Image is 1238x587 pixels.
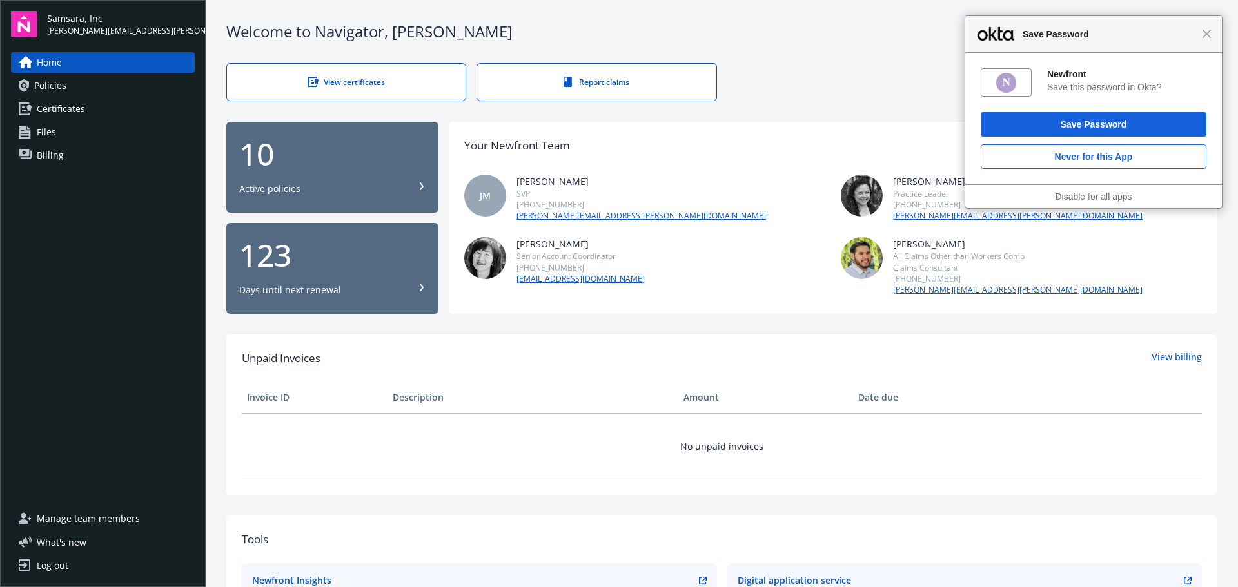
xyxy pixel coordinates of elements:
img: photo [841,237,883,279]
div: View certificates [253,77,440,88]
div: 10 [239,139,426,169]
div: Senior Account Coordinator [516,251,645,262]
a: Disable for all apps [1055,191,1132,202]
div: Report claims [503,77,690,88]
button: What's new [11,535,107,549]
div: Practice Leader [893,188,1143,199]
img: pqouyAAAAAZJREFUAwDKljLCzhZWowAAAABJRU5ErkJggg== [995,72,1017,94]
span: Save Password [1016,26,1202,42]
button: 10Active policies [226,122,438,213]
div: Claims Consultant [893,262,1143,273]
a: Certificates [11,99,195,119]
span: JM [480,189,491,202]
div: Newfront Insights [252,573,331,587]
span: Files [37,122,56,142]
th: Amount [678,382,853,413]
div: Welcome to Navigator , [PERSON_NAME] [226,21,1217,43]
a: [PERSON_NAME][EMAIL_ADDRESS][PERSON_NAME][DOMAIN_NAME] [893,284,1143,296]
img: photo [464,237,506,279]
span: Billing [37,145,64,166]
button: Save Password [981,112,1206,137]
a: Home [11,52,195,73]
div: SVP [516,188,766,199]
a: [PERSON_NAME][EMAIL_ADDRESS][PERSON_NAME][DOMAIN_NAME] [516,210,766,222]
a: Billing [11,145,195,166]
span: Certificates [37,99,85,119]
span: Samsara, Inc [47,12,195,25]
button: Samsara, Inc[PERSON_NAME][EMAIL_ADDRESS][PERSON_NAME][DOMAIN_NAME] [47,11,195,37]
div: [PERSON_NAME] [516,175,766,188]
div: [PHONE_NUMBER] [893,199,1143,210]
a: Policies [11,75,195,96]
button: Never for this App [981,144,1206,169]
div: Days until next renewal [239,284,341,296]
div: Active policies [239,182,300,195]
div: [PERSON_NAME] [516,237,645,251]
a: Manage team members [11,508,195,529]
div: Newfront [1047,68,1206,80]
div: [PHONE_NUMBER] [893,273,1143,284]
span: Policies [34,75,66,96]
div: Your Newfront Team [464,137,570,154]
div: Digital application service [738,573,851,587]
div: 123 [239,240,426,271]
button: 123Days until next renewal [226,223,438,314]
span: What ' s new [37,535,86,549]
img: navigator-logo.svg [11,11,37,37]
span: Home [37,52,62,73]
div: Save this password in Okta? [1047,81,1206,93]
span: [PERSON_NAME][EMAIL_ADDRESS][PERSON_NAME][DOMAIN_NAME] [47,25,195,37]
a: Report claims [477,63,716,101]
div: Tools [242,531,1202,548]
td: No unpaid invoices [242,413,1202,479]
a: View certificates [226,63,466,101]
div: All Claims Other than Workers Comp [893,251,1143,262]
th: Date due [853,382,999,413]
a: [EMAIL_ADDRESS][DOMAIN_NAME] [516,273,645,285]
a: Files [11,122,195,142]
div: [PHONE_NUMBER] [516,199,766,210]
span: Unpaid Invoices [242,350,320,367]
th: Description [388,382,678,413]
img: photo [841,175,883,217]
a: [PERSON_NAME][EMAIL_ADDRESS][PERSON_NAME][DOMAIN_NAME] [893,210,1143,222]
div: Log out [37,555,68,576]
a: View billing [1152,350,1202,367]
th: Invoice ID [242,382,388,413]
span: Manage team members [37,508,140,529]
div: [PHONE_NUMBER] [516,262,645,273]
div: [PERSON_NAME] [893,237,1143,251]
div: [PERSON_NAME] [893,175,1143,188]
span: Close [1202,29,1212,39]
